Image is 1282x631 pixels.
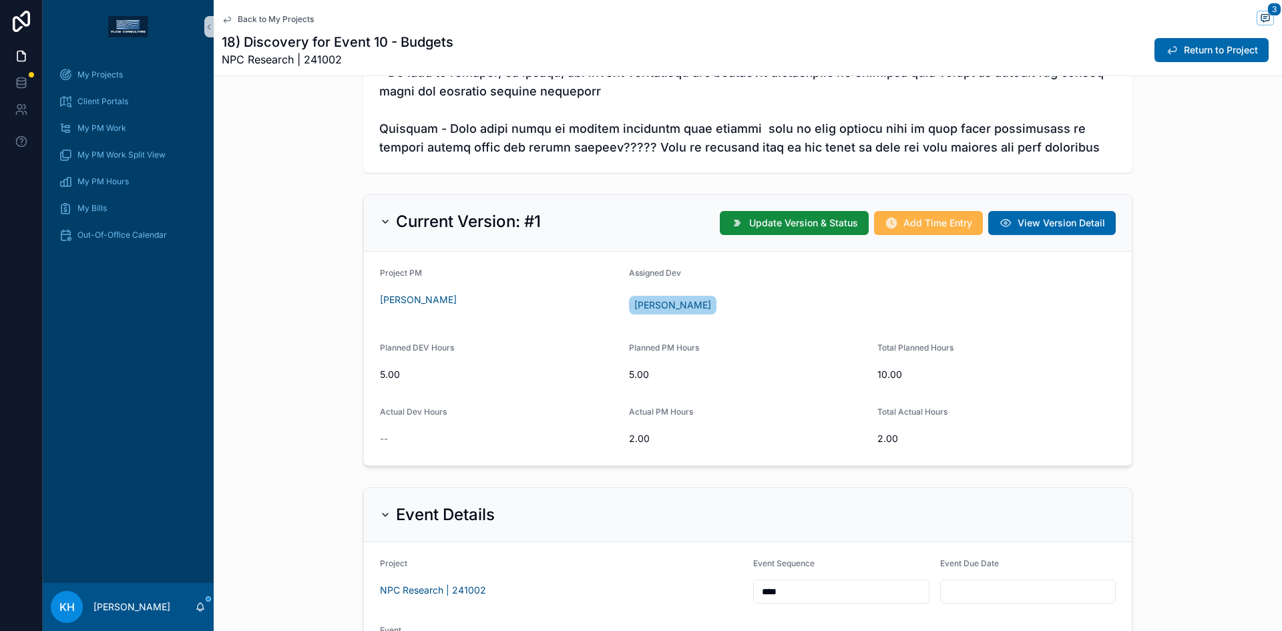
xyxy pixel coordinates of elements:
span: Back to My Projects [238,14,314,25]
span: [PERSON_NAME] [634,298,711,312]
a: [PERSON_NAME] [380,293,457,306]
span: Actual Dev Hours [380,407,447,417]
span: Out-Of-Office Calendar [77,230,167,240]
a: [PERSON_NAME] [629,296,716,314]
span: 5.00 [629,368,867,381]
button: 3 [1257,11,1274,27]
button: Add Time Entry [874,211,983,235]
span: 10.00 [877,368,1116,381]
span: NPC Research | 241002 [222,51,453,67]
a: Back to My Projects [222,14,314,25]
span: Project PM [380,268,422,278]
span: Project [380,558,407,568]
h1: 18) Discovery for Event 10 - Budgets [222,33,453,51]
button: Return to Project [1154,38,1269,62]
span: My PM Work [77,123,126,134]
a: My PM Work Split View [51,143,206,167]
a: My Bills [51,196,206,220]
div: scrollable content [43,53,214,264]
h2: Event Details [396,504,495,525]
span: Add Time Entry [903,216,972,230]
span: My Projects [77,69,123,80]
span: Update Version & Status [749,216,858,230]
span: My PM Work Split View [77,150,166,160]
span: Return to Project [1184,43,1258,57]
span: Planned DEV Hours [380,343,454,353]
h2: Current Version: #1 [396,211,541,232]
span: View Version Detail [1018,216,1105,230]
span: Client Portals [77,96,128,107]
span: 3 [1267,3,1281,16]
span: 5.00 [380,368,618,381]
span: My PM Hours [77,176,129,187]
span: Event Sequence [753,558,815,568]
span: My Bills [77,203,107,214]
a: Client Portals [51,89,206,114]
a: My Projects [51,63,206,87]
span: Total Actual Hours [877,407,947,417]
span: -- [380,432,388,445]
a: My PM Work [51,116,206,140]
span: Event Due Date [940,558,999,568]
span: Planned PM Hours [629,343,699,353]
span: KH [59,599,75,615]
span: 2.00 [629,432,867,445]
button: Update Version & Status [720,211,869,235]
a: NPC Research | 241002 [380,584,486,597]
span: Total Planned Hours [877,343,953,353]
p: [PERSON_NAME] [93,600,170,614]
span: 2.00 [877,432,1116,445]
a: Out-Of-Office Calendar [51,223,206,247]
span: Actual PM Hours [629,407,693,417]
span: Assigned Dev [629,268,681,278]
a: My PM Hours [51,170,206,194]
img: App logo [108,16,148,37]
button: View Version Detail [988,211,1116,235]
